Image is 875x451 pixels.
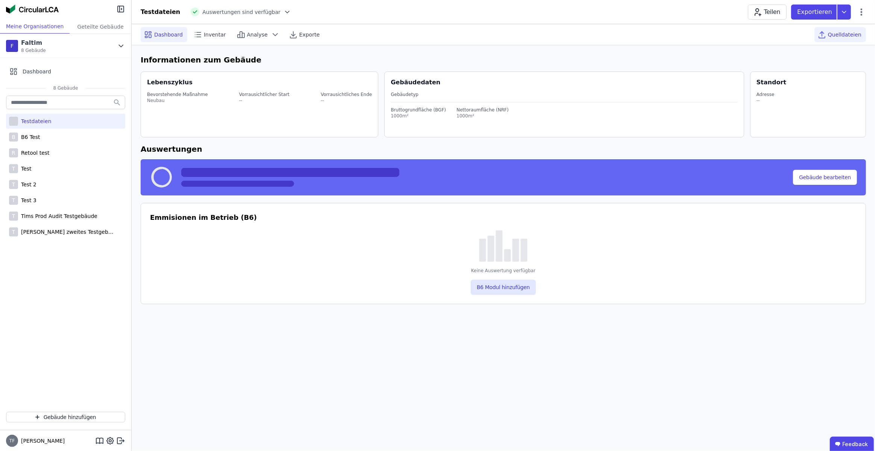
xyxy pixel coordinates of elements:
[23,68,51,75] span: Dashboard
[471,268,535,274] div: Keine Auswertung verfügbar
[147,98,208,104] div: Neubau
[21,38,46,47] div: Faltim
[18,212,97,220] div: Tims Prod Audit Testgebäude
[141,143,866,155] h6: Auswertungen
[141,8,180,17] div: Testdateien
[147,78,193,87] div: Lebenszyklus
[299,31,320,38] span: Exporte
[18,181,36,188] div: Test 2
[70,20,131,34] div: Geteilte Gebäude
[154,31,183,38] span: Dashboard
[141,54,866,66] h6: Informationen zum Gebäude
[9,180,18,189] div: T
[9,164,18,173] div: T
[9,212,18,221] div: T
[6,5,59,14] img: Concular
[456,113,509,119] div: 1000m²
[204,31,226,38] span: Inventar
[9,439,15,443] span: TF
[471,280,536,295] button: B6 Modul hinzufügen
[9,227,18,236] div: T
[18,149,50,157] div: Retool test
[321,91,372,98] div: Vorrausichtliches Ende
[391,113,446,119] div: 1000m²
[828,31,861,38] span: Quelldateien
[6,40,18,52] div: F
[18,437,65,445] span: [PERSON_NAME]
[9,196,18,205] div: T
[18,165,32,172] div: Test
[247,31,268,38] span: Analyse
[147,91,208,98] div: Bevorstehende Maßnahme
[797,8,834,17] p: Exportieren
[391,91,738,98] div: Gebäudetyp
[202,8,281,16] span: Auswertungen sind verfügbar
[9,133,18,142] div: B
[18,133,40,141] div: B6 Test
[9,148,18,157] div: R
[748,5,787,20] button: Teilen
[18,228,116,236] div: [PERSON_NAME] zweites Testgebäude
[21,47,46,53] span: 8 Gebäude
[391,78,744,87] div: Gebäudedaten
[239,98,290,104] div: --
[46,85,86,91] span: 8 Gebäude
[391,107,446,113] div: Bruttogrundfläche (BGF)
[757,91,775,98] div: Adresse
[6,412,125,422] button: Gebäude hinzufügen
[150,212,257,223] h3: Emmisionen im Betrieb (B6)
[18,117,52,125] div: Testdateien
[757,98,775,104] div: --
[479,230,528,262] img: empty-state
[321,98,372,104] div: --
[456,107,509,113] div: Nettoraumfläche (NRF)
[18,197,36,204] div: Test 3
[239,91,290,98] div: Vorrausichtlicher Start
[757,78,786,87] div: Standort
[793,170,857,185] button: Gebäude bearbeiten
